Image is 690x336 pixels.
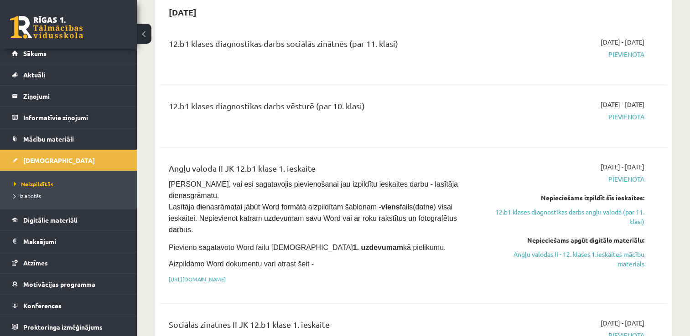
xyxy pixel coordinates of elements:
strong: 1. uzdevumam [353,244,403,251]
span: Proktoringa izmēģinājums [23,323,103,331]
a: Digitālie materiāli [12,209,125,230]
span: Atzīmes [23,259,48,267]
a: Sākums [12,43,125,64]
span: Mācību materiāli [23,135,74,143]
span: Izlabotās [14,192,41,199]
a: Neizpildītās [14,180,128,188]
span: Sākums [23,49,47,57]
div: Sociālās zinātnes II JK 12.b1 klase 1. ieskaite [169,318,481,335]
div: Nepieciešams izpildīt šīs ieskaites: [495,193,644,203]
a: Maksājumi [12,231,125,252]
a: Ziņojumi [12,86,125,107]
a: Angļu valodas II - 12. klases 1.ieskaites mācību materiāls [495,249,644,269]
a: Aktuāli [12,64,125,85]
div: Nepieciešams apgūt digitālo materiālu: [495,235,644,245]
legend: Informatīvie ziņojumi [23,107,125,128]
legend: Maksājumi [23,231,125,252]
a: [DEMOGRAPHIC_DATA] [12,150,125,171]
span: Pievienota [495,50,644,59]
span: Neizpildītās [14,180,53,188]
span: [DATE] - [DATE] [601,318,644,328]
a: Izlabotās [14,192,128,200]
span: Pievienota [495,112,644,122]
span: Konferences [23,301,62,310]
div: Angļu valoda II JK 12.b1 klase 1. ieskaite [169,162,481,179]
legend: Ziņojumi [23,86,125,107]
a: [URL][DOMAIN_NAME] [169,275,226,283]
span: [DEMOGRAPHIC_DATA] [23,156,95,164]
a: Konferences [12,295,125,316]
strong: viens [381,203,400,211]
span: [DATE] - [DATE] [601,100,644,109]
span: Pievieno sagatavoto Word failu [DEMOGRAPHIC_DATA] kā pielikumu. [169,244,446,251]
span: [DATE] - [DATE] [601,37,644,47]
span: Aktuāli [23,71,45,79]
h2: [DATE] [160,1,206,23]
span: [DATE] - [DATE] [601,162,644,172]
span: [PERSON_NAME], vai esi sagatavojis pievienošanai jau izpildītu ieskaites darbu - lasītāja dienasg... [169,180,460,234]
a: Rīgas 1. Tālmācības vidusskola [10,16,83,39]
div: 12.b1 klases diagnostikas darbs vēsturē (par 10. klasi) [169,100,481,117]
a: 12.b1 klases diagnostikas darbs angļu valodā (par 11. klasi) [495,207,644,226]
a: Atzīmes [12,252,125,273]
span: Aizpildāmo Word dokumentu vari atrast šeit - [169,260,314,268]
span: Motivācijas programma [23,280,95,288]
a: Informatīvie ziņojumi [12,107,125,128]
div: 12.b1 klases diagnostikas darbs sociālās zinātnēs (par 11. klasi) [169,37,481,54]
a: Motivācijas programma [12,274,125,295]
span: Digitālie materiāli [23,216,78,224]
a: Mācību materiāli [12,128,125,149]
span: Pievienota [495,174,644,184]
